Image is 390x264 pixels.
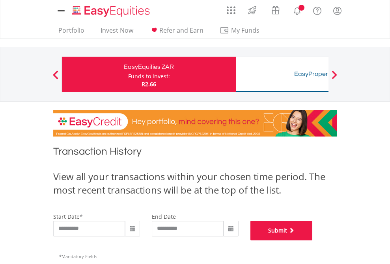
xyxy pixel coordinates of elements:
[222,2,241,15] a: AppsGrid
[287,2,307,18] a: Notifications
[71,5,153,18] img: EasyEquities_Logo.png
[159,26,203,35] span: Refer and Earn
[97,26,136,39] a: Invest Now
[269,4,282,17] img: vouchers-v2.svg
[59,253,97,259] span: Mandatory Fields
[69,2,153,18] a: Home page
[307,2,327,18] a: FAQ's and Support
[327,2,347,19] a: My Profile
[53,170,337,197] div: View all your transactions within your chosen time period. The most recent transactions will be a...
[53,110,337,137] img: EasyCredit Promotion Banner
[250,221,313,240] button: Submit
[327,74,342,82] button: Next
[220,25,271,35] span: My Funds
[146,26,207,39] a: Refer and Earn
[53,144,337,162] h1: Transaction History
[55,26,88,39] a: Portfolio
[67,61,231,72] div: EasyEquities ZAR
[264,2,287,17] a: Vouchers
[128,72,170,80] div: Funds to invest:
[227,6,235,15] img: grid-menu-icon.svg
[48,74,63,82] button: Previous
[142,80,156,88] span: R2.66
[53,213,80,220] label: start date
[246,4,259,17] img: thrive-v2.svg
[152,213,176,220] label: end date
